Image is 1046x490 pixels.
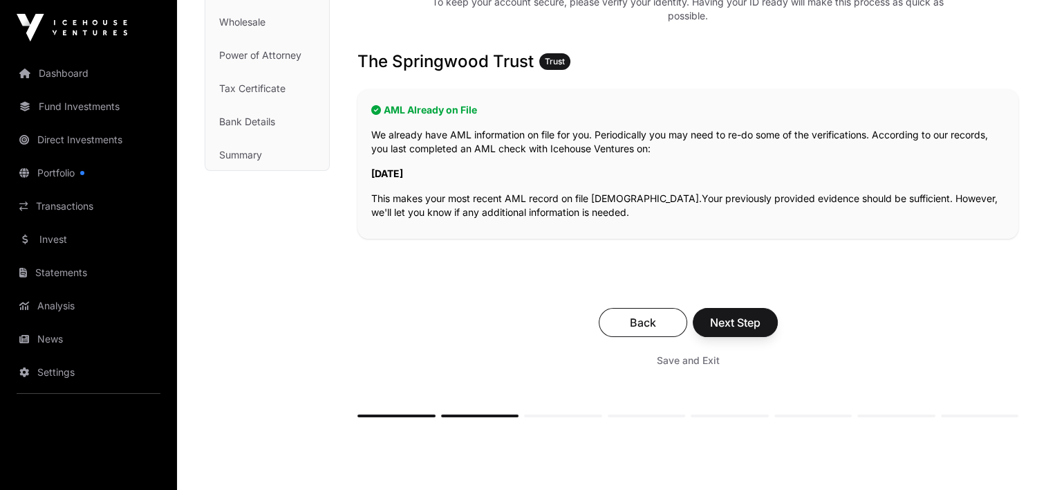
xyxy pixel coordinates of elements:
p: This makes your most recent AML record on file [DEMOGRAPHIC_DATA]. [371,192,1005,219]
a: Settings [11,357,166,388]
iframe: Chat Widget [977,424,1046,490]
a: Fund Investments [11,91,166,122]
a: Transactions [11,191,166,221]
a: Statements [11,257,166,288]
a: Tax Certificate [205,73,329,104]
button: Next Step [693,308,778,337]
a: Portfolio [11,158,166,188]
a: Dashboard [11,58,166,89]
a: Bank Details [205,107,329,137]
a: Analysis [11,291,166,321]
h3: The Springwood Trust [357,51,1018,73]
span: Next Step [710,314,760,331]
a: Power of Attorney [205,40,329,71]
button: Back [599,308,687,337]
button: Save and Exit [640,348,736,373]
a: Summary [205,140,329,170]
a: Direct Investments [11,125,166,155]
a: Wholesale [205,7,329,37]
span: Save and Exit [657,354,720,367]
a: Invest [11,224,166,255]
img: Icehouse Ventures Logo [17,14,127,42]
h2: AML Already on File [371,103,1005,117]
span: Trust [545,56,565,67]
span: Back [616,314,670,331]
p: [DATE] [371,167,1005,181]
a: News [11,324,166,354]
p: We already have AML information on file for you. Periodically you may need to re-do some of the v... [371,128,1005,156]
